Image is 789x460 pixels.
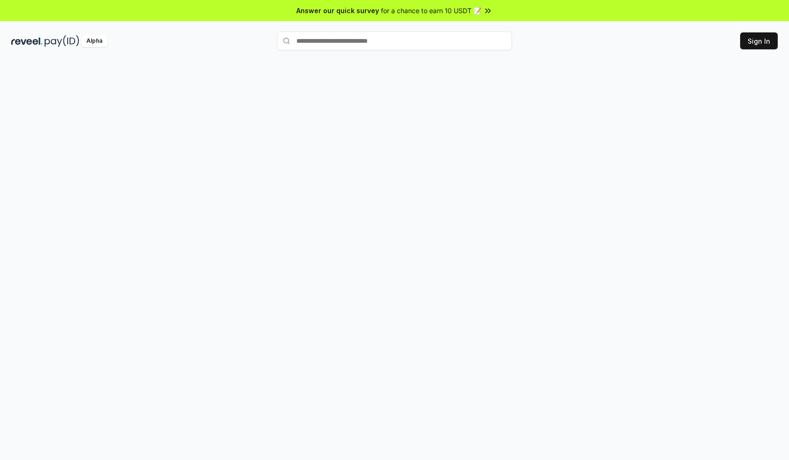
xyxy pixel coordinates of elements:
[11,35,43,47] img: reveel_dark
[45,35,79,47] img: pay_id
[296,6,379,16] span: Answer our quick survey
[81,35,108,47] div: Alpha
[381,6,481,16] span: for a chance to earn 10 USDT 📝
[740,32,778,49] button: Sign In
